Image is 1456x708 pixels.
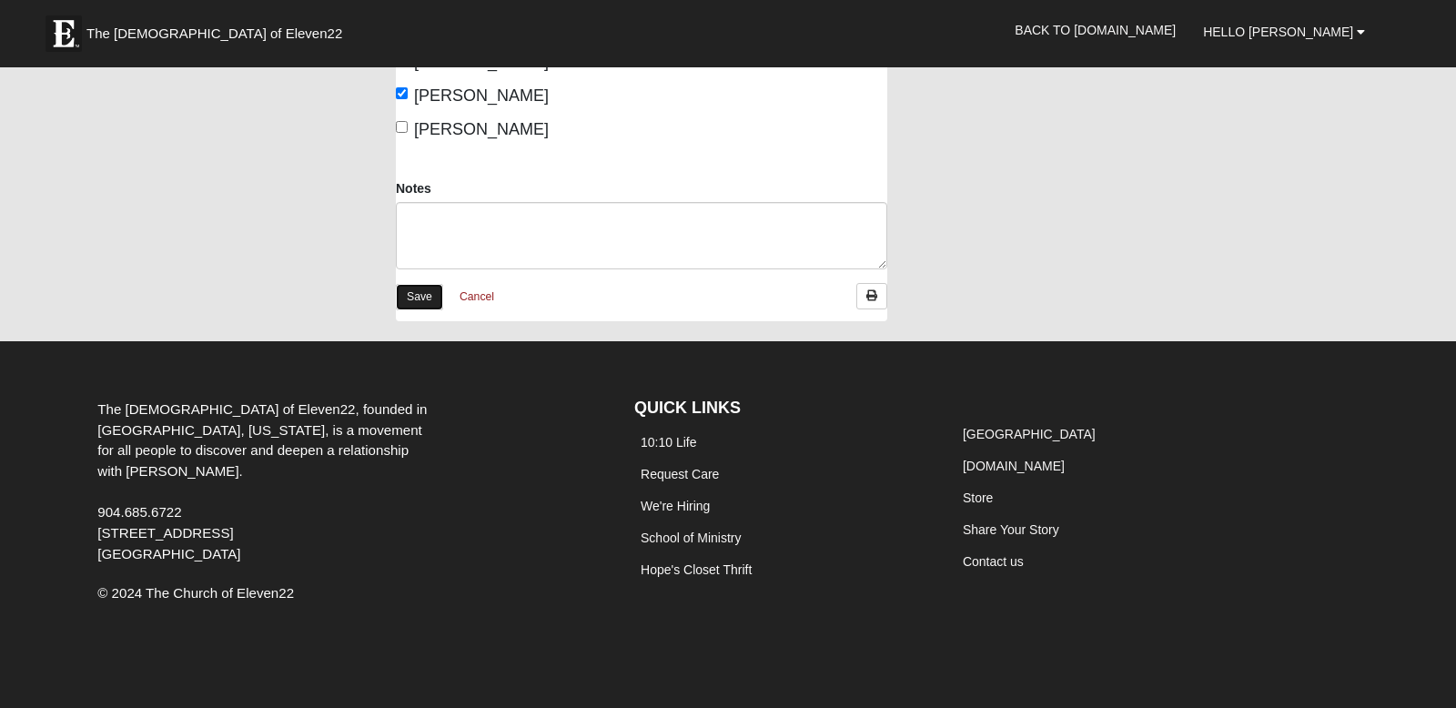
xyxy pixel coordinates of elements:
[641,562,752,577] a: Hope's Closet Thrift
[414,86,549,105] span: [PERSON_NAME]
[396,121,408,133] input: [PERSON_NAME]
[641,531,741,545] a: School of Ministry
[963,459,1065,473] a: [DOMAIN_NAME]
[396,179,431,197] label: Notes
[84,400,441,565] div: The [DEMOGRAPHIC_DATA] of Eleven22, founded in [GEOGRAPHIC_DATA], [US_STATE], is a movement for a...
[448,283,506,311] a: Cancel
[1203,25,1353,39] span: Hello [PERSON_NAME]
[1189,9,1379,55] a: Hello [PERSON_NAME]
[414,120,549,138] span: [PERSON_NAME]
[396,87,408,99] input: [PERSON_NAME]
[641,467,719,481] a: Request Care
[45,15,82,52] img: Eleven22 logo
[36,6,400,52] a: The [DEMOGRAPHIC_DATA] of Eleven22
[634,399,929,419] h4: QUICK LINKS
[963,522,1059,537] a: Share Your Story
[97,585,294,601] span: © 2024 The Church of Eleven22
[97,546,240,561] span: [GEOGRAPHIC_DATA]
[963,491,993,505] a: Store
[86,25,342,43] span: The [DEMOGRAPHIC_DATA] of Eleven22
[963,554,1024,569] a: Contact us
[1001,7,1189,53] a: Back to [DOMAIN_NAME]
[396,284,443,310] a: Save
[856,283,887,309] a: Print Attendance Roster
[641,499,710,513] a: We're Hiring
[963,427,1096,441] a: [GEOGRAPHIC_DATA]
[641,435,697,450] a: 10:10 Life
